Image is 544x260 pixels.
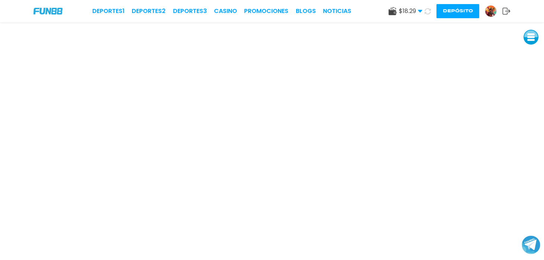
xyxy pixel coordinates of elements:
a: Avatar [485,5,502,17]
img: Company Logo [33,8,63,14]
img: Avatar [485,6,496,17]
a: BLOGS [296,7,316,16]
button: Join telegram channel [522,235,540,254]
a: Deportes1 [92,7,125,16]
a: Deportes3 [173,7,207,16]
button: Depósito [436,4,479,18]
a: NOTICIAS [323,7,351,16]
a: Deportes2 [132,7,166,16]
a: CASINO [214,7,237,16]
span: $ 18.29 [399,7,422,16]
a: Promociones [244,7,288,16]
